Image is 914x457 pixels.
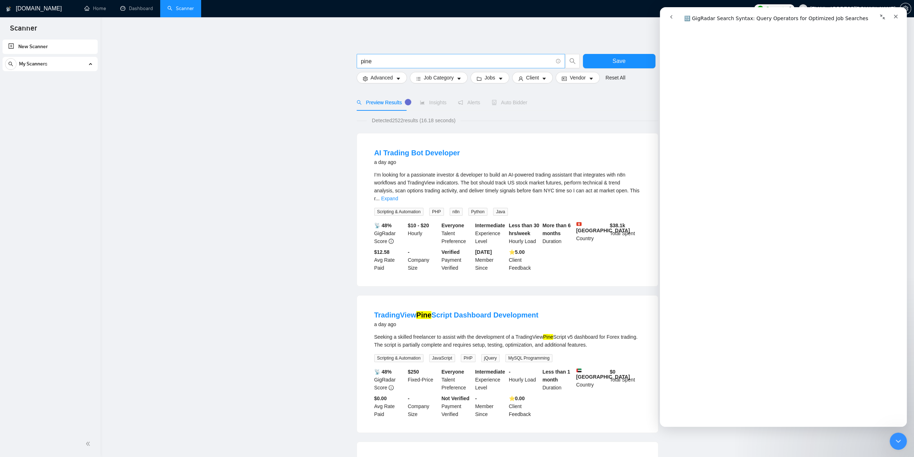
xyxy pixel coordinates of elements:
[406,368,440,392] div: Fixed-Price
[375,196,380,201] span: ...
[5,61,16,67] span: search
[450,208,463,216] span: n8n
[396,76,401,81] span: caret-down
[367,116,460,124] span: Detected 2522 results (16.18 seconds)
[475,369,505,375] b: Intermediate
[576,368,581,373] img: 🇦🇪
[608,368,642,392] div: Total Spent
[408,249,409,255] b: -
[484,74,495,82] span: Jobs
[576,221,630,233] b: [GEOGRAPHIC_DATA]
[468,208,487,216] span: Python
[612,56,625,65] span: Save
[565,54,580,68] button: search
[3,57,98,74] li: My Scanners
[507,394,541,418] div: Client Feedback
[566,58,579,64] span: search
[474,221,507,245] div: Experience Level
[543,334,553,340] mark: Pine
[512,72,553,83] button: userClientcaret-down
[416,311,431,319] mark: Pine
[389,385,394,390] span: info-circle
[542,223,571,236] b: More than 6 months
[475,396,477,401] b: -
[6,3,11,15] img: logo
[474,248,507,272] div: Member Since
[408,223,429,228] b: $10 - $20
[408,369,419,375] b: $ 250
[374,333,641,349] div: Seeking a skilled freelancer to assist with the development of a TradingView Script v5 dashboard ...
[458,100,463,105] span: notification
[381,196,398,201] a: Expand
[19,57,47,71] span: My Scanners
[441,369,464,375] b: Everyone
[3,40,98,54] li: New Scanner
[373,394,407,418] div: Avg Rate Paid
[440,394,474,418] div: Payment Verified
[374,171,641,202] div: I’m looking for a passionate investor & developer to build an AI-powered trading assistant that i...
[373,221,407,245] div: GigRadar Score
[481,354,500,362] span: jQuery
[357,72,407,83] button: settingAdvancedcaret-down
[475,249,492,255] b: [DATE]
[900,6,911,12] span: setting
[85,440,93,447] span: double-left
[357,100,408,105] span: Preview Results
[556,59,561,64] span: info-circle
[389,239,394,244] span: info-circle
[420,100,425,105] span: area-chart
[441,249,460,255] b: Verified
[509,249,525,255] b: ⭐️ 5.00
[374,208,423,216] span: Scripting & Automation
[493,208,508,216] span: Java
[374,158,460,166] div: a day ago
[583,54,655,68] button: Save
[374,354,423,362] span: Scripting & Automation
[440,248,474,272] div: Payment Verified
[458,100,480,105] span: Alerts
[518,76,523,81] span: user
[477,76,482,81] span: folder
[509,396,525,401] b: ⭐️ 0.00
[374,311,539,319] a: TradingViewPineScript Dashboard Development
[610,223,625,228] b: $ 38.1k
[8,40,92,54] a: New Scanner
[374,369,392,375] b: 📡 48%
[475,223,505,228] b: Intermediate
[757,6,763,12] img: upwork-logo.png
[492,100,527,105] span: Auto Bidder
[507,221,541,245] div: Hourly Load
[373,248,407,272] div: Avg Rate Paid
[120,5,153,12] a: dashboardDashboard
[766,5,787,13] span: Connects:
[507,248,541,272] div: Client Feedback
[374,149,460,157] a: AI Trading Bot Developer
[420,100,446,105] span: Insights
[406,394,440,418] div: Company Size
[509,223,539,236] b: Less than 30 hrs/week
[4,23,43,38] span: Scanner
[408,396,409,401] b: -
[507,368,541,392] div: Hourly Load
[167,5,194,12] a: searchScanner
[440,368,474,392] div: Talent Preference
[526,74,539,82] span: Client
[575,368,608,392] div: Country
[562,76,567,81] span: idcard
[363,76,368,81] span: setting
[541,221,575,245] div: Duration
[374,396,387,401] b: $0.00
[405,99,411,105] div: Tooltip anchor
[424,74,454,82] span: Job Category
[570,74,585,82] span: Vendor
[456,76,461,81] span: caret-down
[900,6,911,12] a: setting
[541,368,575,392] div: Duration
[542,76,547,81] span: caret-down
[441,396,469,401] b: Not Verified
[416,76,421,81] span: bars
[474,368,507,392] div: Experience Level
[361,57,553,66] input: Search Freelance Jobs...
